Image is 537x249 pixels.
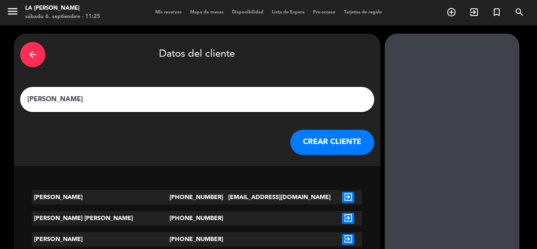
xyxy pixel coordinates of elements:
div: Datos del cliente [20,40,374,69]
input: Escriba nombre, correo electrónico o número de teléfono... [26,94,368,105]
div: [PERSON_NAME] [32,232,169,246]
span: Tarjetas de regalo [340,10,386,15]
div: sábado 6. septiembre - 11:25 [25,13,100,21]
button: menu [6,5,19,21]
span: Pre-acceso [309,10,340,15]
i: exit_to_app [342,213,354,224]
span: Disponibilidad [228,10,268,15]
div: La [PERSON_NAME] [25,4,100,13]
span: Mis reservas [151,10,186,15]
div: [PHONE_NUMBER] [169,232,224,246]
span: Lista de Espera [268,10,309,15]
i: add_circle_outline [446,7,456,17]
div: [PHONE_NUMBER] [169,190,224,204]
button: CREAR CLIENTE [290,130,374,155]
div: [PHONE_NUMBER] [169,211,224,225]
i: exit_to_app [469,7,479,17]
i: menu [6,5,19,18]
i: exit_to_app [342,234,354,245]
div: [EMAIL_ADDRESS][DOMAIN_NAME] [224,190,334,204]
i: arrow_back [28,50,38,60]
i: search [514,7,524,17]
i: turned_in_not [492,7,502,17]
span: Mapa de mesas [186,10,228,15]
div: [PERSON_NAME] [32,190,169,204]
i: exit_to_app [342,192,354,203]
div: [PERSON_NAME] [PERSON_NAME] [32,211,169,225]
